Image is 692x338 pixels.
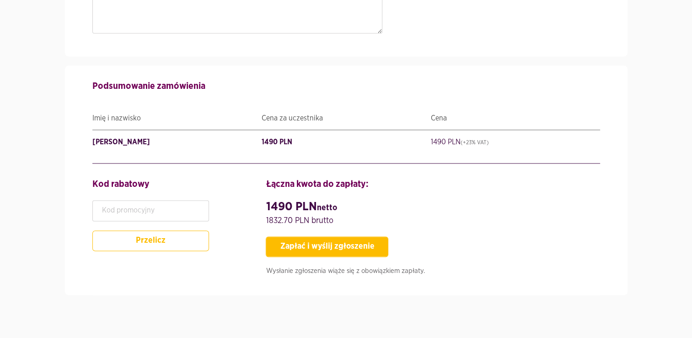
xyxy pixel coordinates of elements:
u: (+23% VAT) [461,140,489,145]
s: 1490 PLN [431,138,489,146]
div: Cena za uczestnika [262,111,431,125]
p: Wysłanie zgłoszenia wiąże się z obowiązkiem zapłaty. [266,266,600,277]
strong: Podsumowanie zamówienia [92,82,205,91]
strong: 1490 PLN [266,201,337,213]
strong: Łączna kwota do zapłaty: [266,180,368,189]
strong: Kod rabatowy [92,180,150,189]
div: Imię i nazwisko [92,111,262,125]
span: 1832.70 PLN brutto [266,217,333,225]
button: Zapłać i wyślij zgłoszenie [266,236,388,257]
div: Cena [431,111,600,125]
s: [PERSON_NAME] [92,138,150,146]
input: Kod promocyjny [92,200,209,221]
span: netto [316,204,337,212]
s: 1490 PLN [262,138,292,146]
button: Przelicz [92,230,209,251]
